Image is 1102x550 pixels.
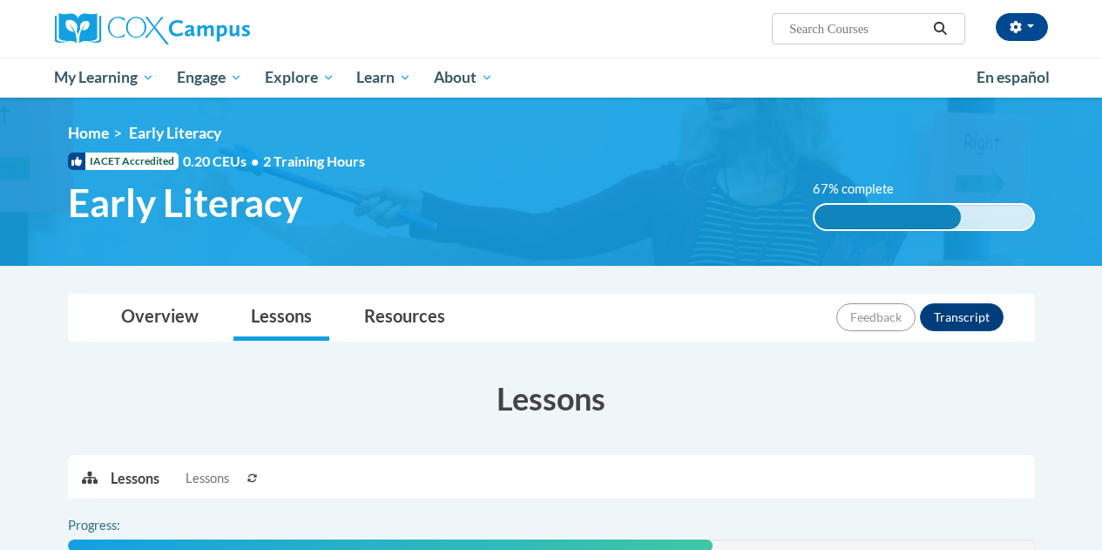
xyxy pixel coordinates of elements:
[434,67,493,88] span: About
[996,13,1048,41] button: Account Settings
[177,67,242,88] span: Engage
[813,180,913,199] label: 67% complete
[233,295,329,341] a: Lessons
[166,58,254,98] a: Engage
[815,205,961,229] div: 67% complete
[68,124,109,142] a: Home
[186,469,229,488] span: Lessons
[251,153,259,169] span: •
[183,152,263,171] span: 0.20 CEUs
[356,67,411,88] span: Learn
[44,58,166,98] a: My Learning
[55,13,250,44] img: Cox Campus
[265,67,335,88] span: Explore
[920,303,1004,331] button: Transcript
[927,18,953,39] button: Search
[68,153,179,170] span: IACET Accredited
[68,180,302,226] span: Early Literacy
[263,153,365,169] span: 2 Training Hours
[68,377,1035,420] h3: Lessons
[254,58,346,98] a: Explore
[345,58,423,98] a: Learn
[129,124,221,142] span: Early Literacy
[42,58,1061,98] div: Main menu
[68,516,168,535] label: Progress:
[104,295,216,341] a: Overview
[977,68,1050,86] span: En español
[55,13,368,44] a: Cox Campus
[788,18,927,39] input: Search Courses
[423,58,504,98] a: About
[836,303,916,331] button: Feedback
[965,59,1061,96] a: En español
[347,295,463,341] a: Resources
[111,469,159,488] p: Lessons
[54,67,154,88] span: My Learning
